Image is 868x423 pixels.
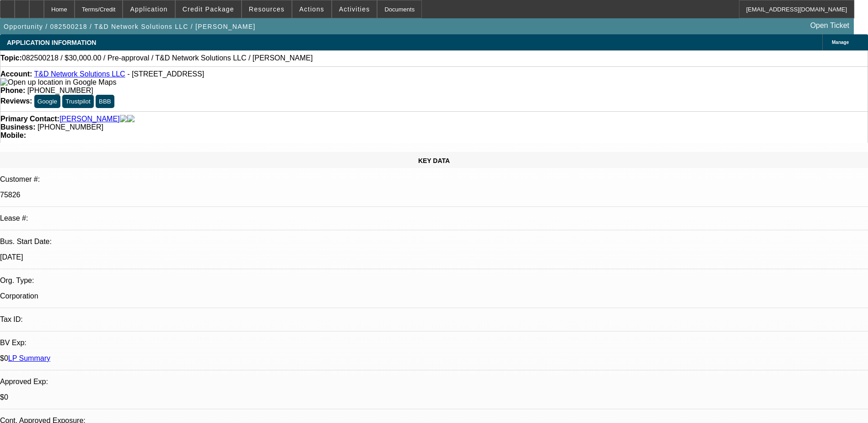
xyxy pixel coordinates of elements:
[299,5,324,13] span: Actions
[249,5,285,13] span: Resources
[62,95,93,108] button: Trustpilot
[332,0,377,18] button: Activities
[0,87,25,94] strong: Phone:
[0,78,116,86] a: View Google Maps
[0,131,26,139] strong: Mobile:
[22,54,313,62] span: 082500218 / $30,000.00 / Pre-approval / T&D Network Solutions LLC / [PERSON_NAME]
[0,70,32,78] strong: Account:
[120,115,127,123] img: facebook-icon.png
[127,115,135,123] img: linkedin-icon.png
[0,97,32,105] strong: Reviews:
[832,40,849,45] span: Manage
[8,354,50,362] a: LP Summary
[339,5,370,13] span: Activities
[0,123,35,131] strong: Business:
[34,95,60,108] button: Google
[34,70,125,78] a: T&D Network Solutions LLC
[418,157,450,164] span: KEY DATA
[4,23,255,30] span: Opportunity / 082500218 / T&D Network Solutions LLC / [PERSON_NAME]
[0,115,59,123] strong: Primary Contact:
[27,87,93,94] span: [PHONE_NUMBER]
[807,18,853,33] a: Open Ticket
[0,78,116,87] img: Open up location in Google Maps
[292,0,331,18] button: Actions
[123,0,174,18] button: Application
[130,5,167,13] span: Application
[242,0,291,18] button: Resources
[0,54,22,62] strong: Topic:
[38,123,103,131] span: [PHONE_NUMBER]
[176,0,241,18] button: Credit Package
[183,5,234,13] span: Credit Package
[96,95,114,108] button: BBB
[59,115,120,123] a: [PERSON_NAME]
[127,70,204,78] span: - [STREET_ADDRESS]
[7,39,96,46] span: APPLICATION INFORMATION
